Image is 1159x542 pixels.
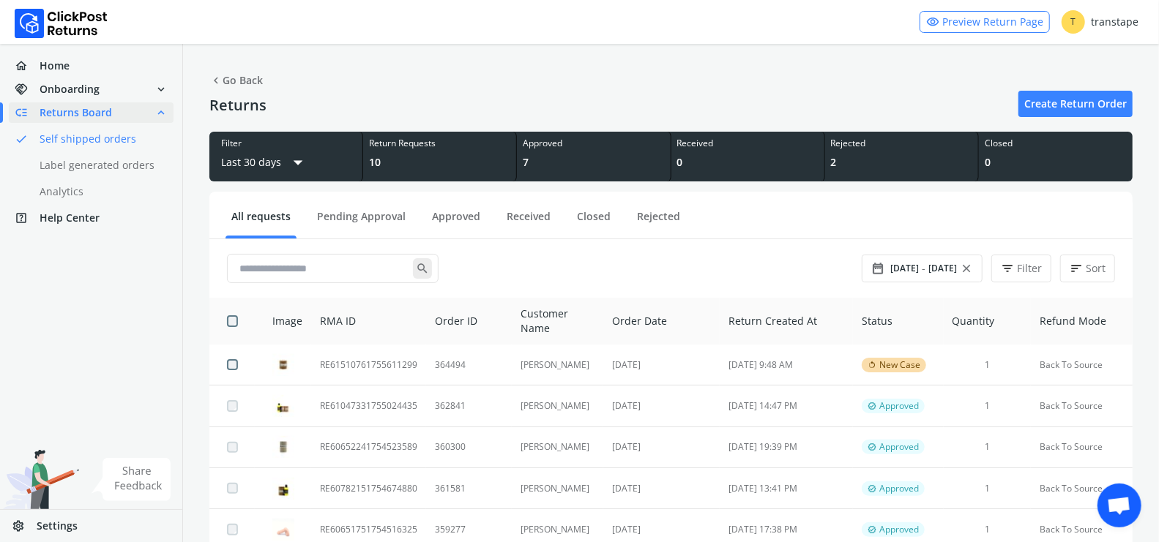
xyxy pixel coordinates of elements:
[1031,426,1133,467] td: Back To Source
[426,467,512,508] td: 361581
[9,129,191,149] a: doneSelf shipped orders
[920,11,1050,33] a: visibilityPreview Return Page
[720,345,853,385] td: [DATE] 9:48 AM
[221,149,309,176] button: Last 30 daysarrow_drop_down
[879,400,919,412] span: Approved
[369,155,510,170] div: 10
[523,138,664,149] div: Approved
[868,400,876,412] span: verified
[413,258,432,279] span: search
[154,102,168,123] span: expand_less
[720,426,853,467] td: [DATE] 19:39 PM
[1017,261,1042,276] span: Filter
[523,155,664,170] div: 7
[40,82,100,97] span: Onboarding
[272,395,294,417] img: row_image
[272,519,294,541] img: row_image
[512,385,603,426] td: [PERSON_NAME]
[853,298,944,345] th: Status
[890,263,919,274] span: [DATE]
[9,56,174,76] a: homeHome
[40,105,112,120] span: Returns Board
[985,155,1127,170] div: 0
[209,97,267,114] h4: Returns
[603,345,720,385] td: [DATE]
[9,155,191,176] a: Label generated orders
[426,209,486,235] a: Approved
[311,385,426,426] td: RE61047331755024435
[603,426,720,467] td: [DATE]
[154,79,168,99] span: expand_more
[879,483,919,494] span: Approved
[1060,255,1115,282] button: sortSort
[960,258,973,279] span: close
[868,441,876,453] span: verified
[1097,483,1141,527] a: Open chat
[868,359,876,371] span: rotate_left
[1031,467,1133,508] td: Back To Source
[720,298,853,345] th: Return Created At
[512,345,603,385] td: [PERSON_NAME]
[15,102,40,123] span: low_priority
[879,524,919,535] span: Approved
[512,426,603,467] td: [PERSON_NAME]
[369,138,510,149] div: Return Requests
[426,345,512,385] td: 364494
[501,209,556,235] a: Received
[512,298,603,345] th: Customer Name
[631,209,686,235] a: Rejected
[868,483,876,494] span: verified
[255,298,311,345] th: Image
[15,208,40,228] span: help_center
[944,298,1031,345] th: Quantity
[871,258,884,279] span: date_range
[512,467,603,508] td: [PERSON_NAME]
[311,298,426,345] th: RMA ID
[426,298,512,345] th: Order ID
[311,426,426,467] td: RE60652241754523589
[311,467,426,508] td: RE60782151754674880
[879,441,919,453] span: Approved
[15,9,108,38] img: Logo
[720,385,853,426] td: [DATE] 14:47 PM
[985,138,1127,149] div: Closed
[15,79,40,99] span: handshake
[1070,258,1083,279] span: sort
[944,345,1031,385] td: 1
[37,519,78,533] span: Settings
[1031,385,1133,426] td: Back To Source
[831,138,972,149] div: Rejected
[92,458,171,501] img: share feedback
[944,385,1031,426] td: 1
[12,516,37,536] span: settings
[677,155,819,170] div: 0
[603,467,720,508] td: [DATE]
[1031,298,1133,345] th: Refund Mode
[571,209,616,235] a: Closed
[831,155,972,170] div: 2
[9,208,174,228] a: help_centerHelp Center
[868,524,876,535] span: verified
[720,467,853,508] td: [DATE] 13:41 PM
[287,149,309,176] span: arrow_drop_down
[1062,10,1138,34] div: transtape
[944,426,1031,467] td: 1
[272,354,294,376] img: row_image
[1018,91,1133,117] a: Create Return Order
[209,70,263,91] span: Go Back
[677,138,819,149] div: Received
[40,211,100,225] span: Help Center
[272,478,294,500] img: row_image
[311,345,426,385] td: RE61510761755611299
[603,385,720,426] td: [DATE]
[209,70,223,91] span: chevron_left
[879,359,920,371] span: New Case
[603,298,720,345] th: Order Date
[311,209,411,235] a: Pending Approval
[1031,345,1133,385] td: Back To Source
[9,181,191,202] a: Analytics
[221,138,351,149] div: Filter
[926,12,939,32] span: visibility
[922,261,925,276] span: -
[1001,258,1014,279] span: filter_list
